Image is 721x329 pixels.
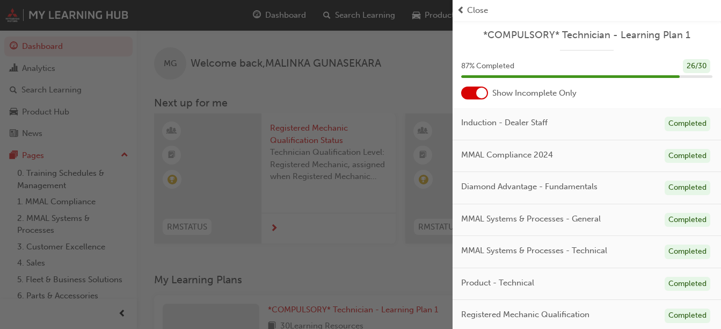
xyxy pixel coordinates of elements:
span: MMAL Systems & Processes - Technical [461,245,607,257]
span: MMAL Compliance 2024 [461,149,553,161]
button: prev-iconClose [457,4,717,17]
span: Close [467,4,488,17]
div: Completed [665,213,710,227]
a: *COMPULSORY* Technician - Learning Plan 1 [461,29,712,41]
span: Registered Mechanic Qualification [461,309,589,321]
span: MMAL Systems & Processes - General [461,213,601,225]
span: Show Incomplete Only [492,87,577,99]
span: Induction - Dealer Staff [461,117,548,129]
div: Completed [665,149,710,163]
div: Completed [665,181,710,195]
div: Completed [665,309,710,323]
span: prev-icon [457,4,465,17]
span: 87 % Completed [461,60,514,73]
span: Diamond Advantage - Fundamentals [461,181,598,193]
div: Completed [665,117,710,131]
span: Product - Technical [461,277,534,289]
div: 26 / 30 [683,59,710,74]
div: Completed [665,245,710,259]
div: Completed [665,277,710,291]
